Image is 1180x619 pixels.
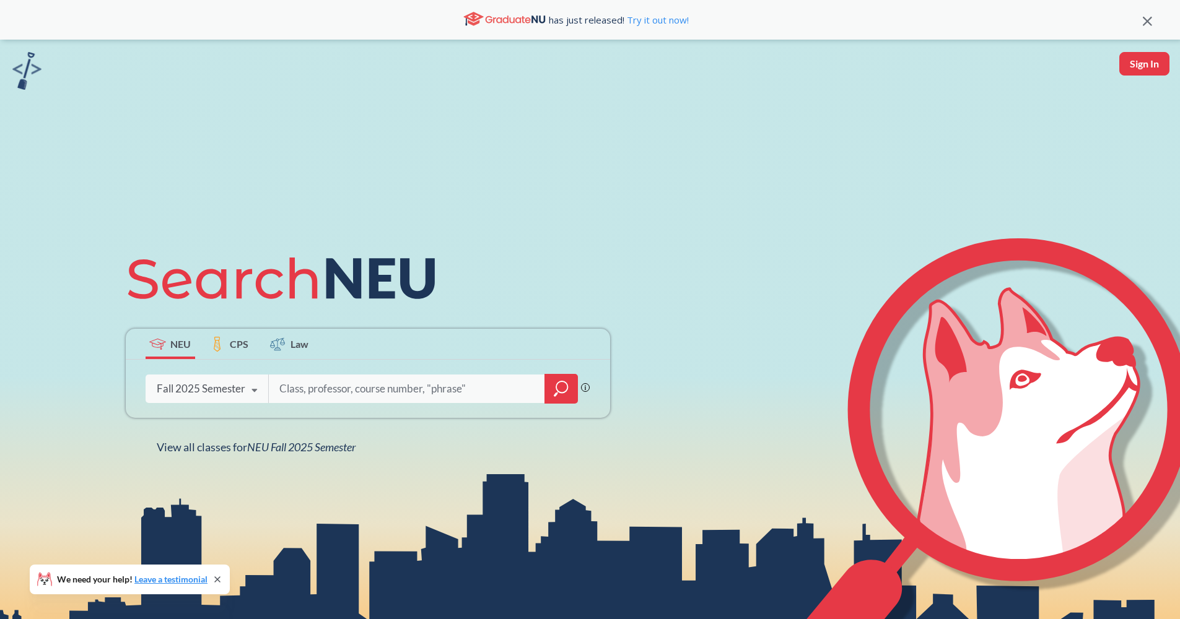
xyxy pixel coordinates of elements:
[170,337,191,351] span: NEU
[230,337,248,351] span: CPS
[57,575,208,584] span: We need your help!
[549,13,689,27] span: has just released!
[134,574,208,584] a: Leave a testimonial
[624,14,689,26] a: Try it out now!
[1119,52,1169,76] button: Sign In
[12,52,42,93] a: sandbox logo
[554,380,569,397] svg: magnifying glass
[157,440,356,454] span: View all classes for
[12,52,42,90] img: sandbox logo
[157,382,245,396] div: Fall 2025 Semester
[544,374,578,404] div: magnifying glass
[291,337,308,351] span: Law
[247,440,356,454] span: NEU Fall 2025 Semester
[278,376,536,402] input: Class, professor, course number, "phrase"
